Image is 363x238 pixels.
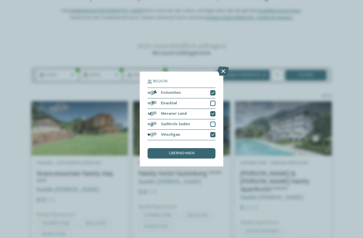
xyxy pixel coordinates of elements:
[161,112,187,116] span: Meraner Land
[169,151,195,156] span: übernehmen
[153,79,167,84] span: Region
[161,133,180,137] span: Vinschgau
[161,91,181,95] span: Dolomiten
[161,122,190,127] span: Südtirols Süden
[161,101,177,106] span: Eisacktal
